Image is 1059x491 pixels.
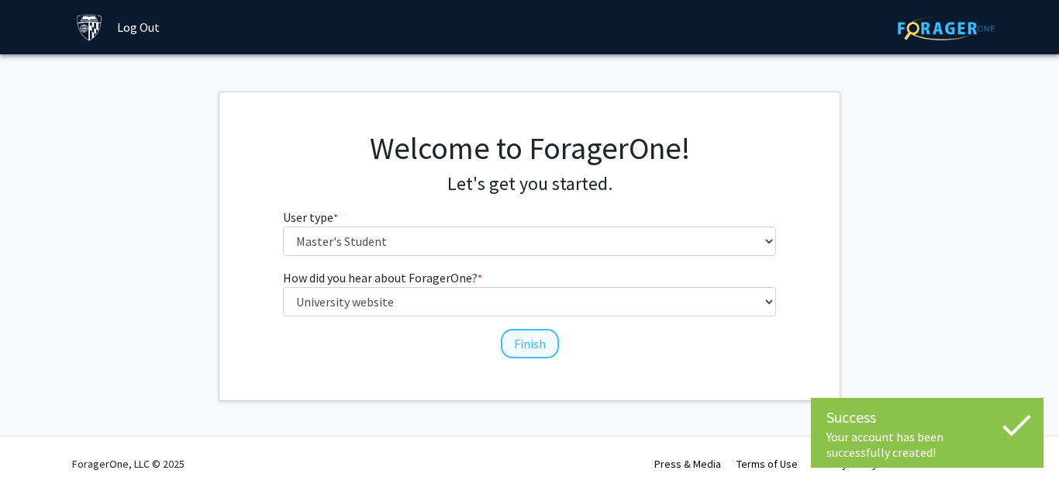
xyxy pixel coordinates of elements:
[736,457,798,471] a: Terms of Use
[76,14,103,41] img: Johns Hopkins University Logo
[283,173,777,195] h4: Let's get you started.
[283,208,338,226] label: User type
[898,16,995,40] img: ForagerOne Logo
[72,437,185,491] div: ForagerOne, LLC © 2025
[826,406,1028,429] div: Success
[826,429,1028,460] div: Your account has been successfully created!
[283,268,482,287] label: How did you hear about ForagerOne?
[654,457,721,471] a: Press & Media
[283,130,777,167] h1: Welcome to ForagerOne!
[12,421,66,479] iframe: Chat
[501,329,559,358] button: Finish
